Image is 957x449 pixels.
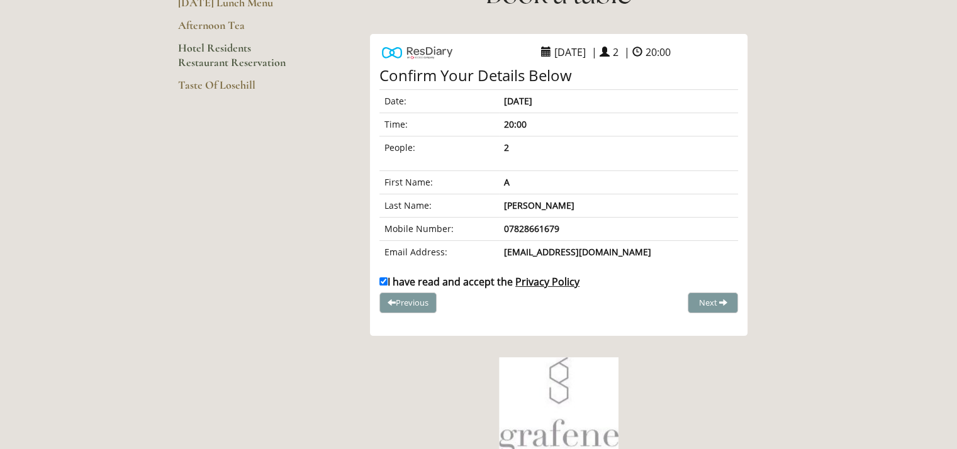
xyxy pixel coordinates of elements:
[178,41,298,78] a: Hotel Residents Restaurant Reservation
[504,223,559,235] b: 07828661679
[382,43,452,62] img: Powered by ResDiary
[379,136,499,160] td: People:
[688,292,738,313] button: Next
[379,113,499,136] td: Time:
[379,241,499,264] td: Email Address:
[379,90,499,113] td: Date:
[379,67,738,84] h4: Confirm Your Details Below
[379,194,499,218] td: Last Name:
[379,277,388,285] input: I have read and accept the Privacy Policy
[624,45,630,59] span: |
[504,199,574,211] b: [PERSON_NAME]
[591,45,597,59] span: |
[699,297,717,308] span: Next
[551,42,589,62] span: [DATE]
[642,42,674,62] span: 20:00
[379,171,499,194] td: First Name:
[504,176,510,188] b: A
[178,18,298,41] a: Afternoon Tea
[379,275,579,289] label: I have read and accept the
[504,95,532,107] strong: [DATE]
[379,218,499,241] td: Mobile Number:
[379,292,437,313] button: Previous
[178,78,298,101] a: Taste Of Losehill
[515,275,579,289] span: Privacy Policy
[504,246,651,258] b: [EMAIL_ADDRESS][DOMAIN_NAME]
[610,42,622,62] span: 2
[504,141,509,153] strong: 2
[504,118,527,130] strong: 20:00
